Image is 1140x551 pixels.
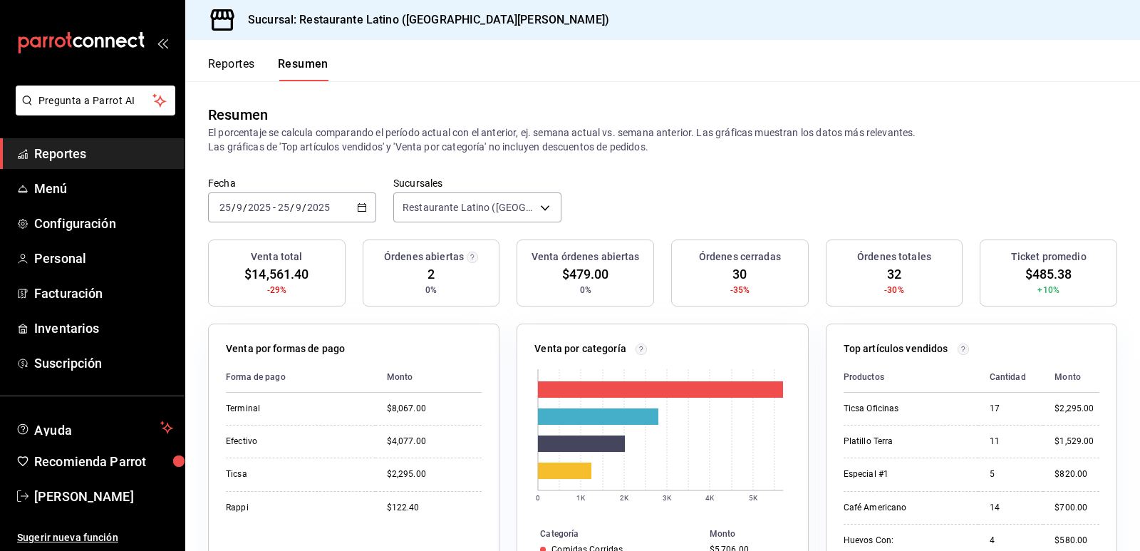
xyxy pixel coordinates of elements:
[576,494,586,502] text: 1K
[536,494,540,502] text: 0
[887,264,901,284] span: 32
[1054,436,1099,448] div: $1,529.00
[427,264,435,284] span: 2
[1011,249,1087,264] h3: Ticket promedio
[219,202,232,213] input: --
[663,494,672,502] text: 3K
[1054,468,1099,480] div: $820.00
[1025,264,1072,284] span: $485.38
[990,502,1032,514] div: 14
[247,202,271,213] input: ----
[387,468,482,480] div: $2,295.00
[705,494,715,502] text: 4K
[17,530,173,545] span: Sugerir nueva función
[34,419,155,436] span: Ayuda
[16,86,175,115] button: Pregunta a Parrot AI
[990,403,1032,415] div: 17
[34,249,173,268] span: Personal
[157,37,168,48] button: open_drawer_menu
[732,264,747,284] span: 30
[749,494,758,502] text: 5K
[730,284,750,297] span: -35%
[1043,362,1099,393] th: Monto
[232,202,236,213] span: /
[236,202,243,213] input: --
[34,214,173,233] span: Configuración
[562,264,609,284] span: $479.00
[208,57,328,81] div: navigation tabs
[34,179,173,198] span: Menú
[387,502,482,514] div: $122.40
[267,284,287,297] span: -29%
[844,436,967,448] div: Platillo Terra
[532,249,640,264] h3: Venta órdenes abiertas
[393,178,561,188] label: Sucursales
[302,202,306,213] span: /
[699,249,781,264] h3: Órdenes cerradas
[857,249,931,264] h3: Órdenes totales
[208,57,255,81] button: Reportes
[34,144,173,163] span: Reportes
[226,362,375,393] th: Forma de pago
[208,125,1117,154] p: El porcentaje se calcula comparando el período actual con el anterior, ej. semana actual vs. sema...
[384,249,464,264] h3: Órdenes abiertas
[534,341,626,356] p: Venta por categoría
[375,362,482,393] th: Monto
[844,341,948,356] p: Top artículos vendidos
[387,403,482,415] div: $8,067.00
[277,202,290,213] input: --
[1054,535,1099,547] div: $580.00
[517,526,703,542] th: Categoría
[580,284,591,297] span: 0%
[425,284,437,297] span: 0%
[990,468,1032,480] div: 5
[208,178,376,188] label: Fecha
[244,264,309,284] span: $14,561.40
[844,535,967,547] div: Huevos Con:
[38,93,153,108] span: Pregunta a Parrot AI
[278,57,328,81] button: Resumen
[844,362,978,393] th: Productos
[295,202,302,213] input: --
[844,502,967,514] div: Café Americano
[34,284,173,303] span: Facturación
[237,11,609,29] h3: Sucursal: Restaurante Latino ([GEOGRAPHIC_DATA][PERSON_NAME])
[34,452,173,471] span: Recomienda Parrot
[208,104,268,125] div: Resumen
[10,103,175,118] a: Pregunta a Parrot AI
[387,436,482,448] div: $4,077.00
[34,487,173,506] span: [PERSON_NAME]
[403,200,535,215] span: Restaurante Latino ([GEOGRAPHIC_DATA][PERSON_NAME] MTY)
[844,403,967,415] div: Ticsa Oficinas
[620,494,629,502] text: 2K
[704,526,808,542] th: Monto
[243,202,247,213] span: /
[306,202,331,213] input: ----
[34,354,173,373] span: Suscripción
[251,249,302,264] h3: Venta total
[884,284,904,297] span: -30%
[226,436,364,448] div: Efectivo
[990,535,1032,547] div: 4
[226,341,345,356] p: Venta por formas de pago
[226,403,364,415] div: Terminal
[978,362,1044,393] th: Cantidad
[844,468,967,480] div: Especial #1
[34,319,173,338] span: Inventarios
[1037,284,1059,297] span: +10%
[226,502,364,514] div: Rappi
[290,202,294,213] span: /
[1054,502,1099,514] div: $700.00
[226,468,364,480] div: Ticsa
[1054,403,1099,415] div: $2,295.00
[990,436,1032,448] div: 11
[273,202,276,213] span: -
